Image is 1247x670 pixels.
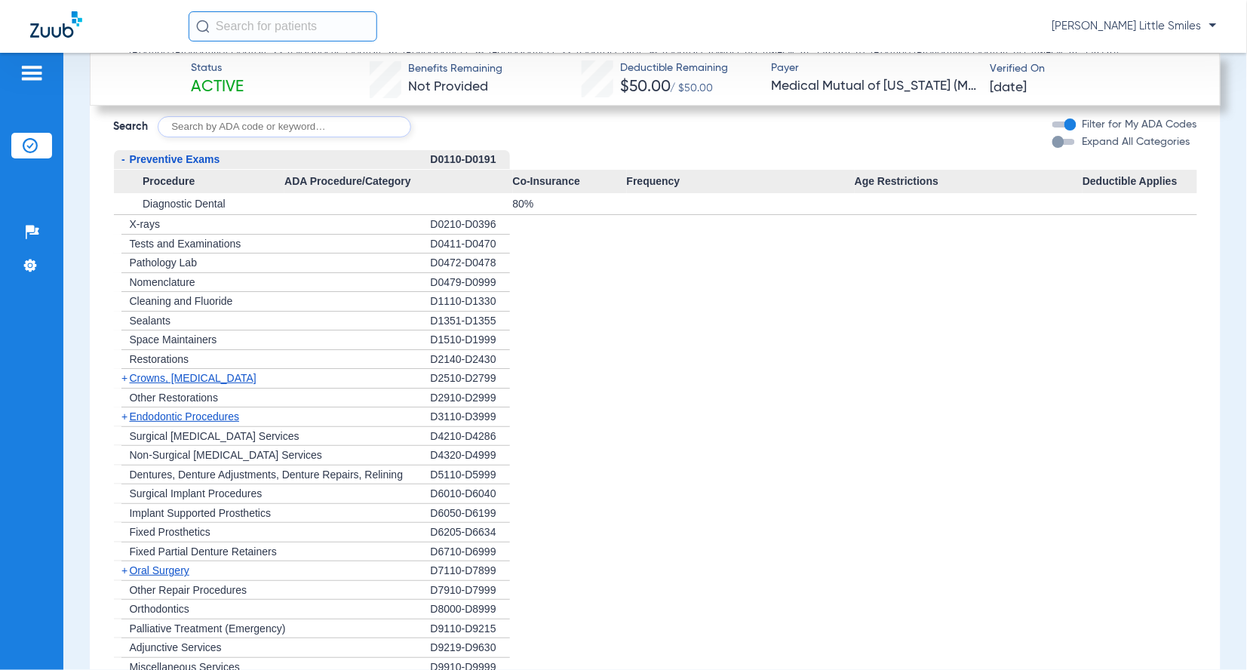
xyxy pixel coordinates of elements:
[513,193,627,214] div: 80%
[114,170,285,194] span: Procedure
[130,507,272,519] span: Implant Supported Prosthetics
[191,60,244,76] span: Status
[431,215,510,235] div: D0210-D0396
[431,523,510,542] div: D6205-D6634
[431,504,510,524] div: D6050-D6199
[130,584,247,596] span: Other Repair Procedures
[130,469,404,481] span: Dentures, Denture Adjustments, Denture Repairs, Relining
[431,389,510,408] div: D2910-D2999
[431,273,510,293] div: D0479-D0999
[130,315,170,327] span: Sealants
[431,466,510,485] div: D5110-D5999
[143,198,226,210] span: Diagnostic Dental
[130,353,189,365] span: Restorations
[431,407,510,427] div: D3110-D3999
[431,446,510,466] div: D4320-D4999
[431,292,510,312] div: D1110-D1330
[130,641,222,653] span: Adjunctive Services
[671,83,714,94] span: / $50.00
[121,372,127,384] span: +
[130,295,233,307] span: Cleaning and Fluoride
[620,60,729,76] span: Deductible Remaining
[431,350,510,370] div: D2140-D2430
[130,449,322,461] span: Non-Surgical [MEDICAL_DATA] Services
[431,484,510,504] div: D6010-D6040
[121,410,127,423] span: +
[431,600,510,619] div: D8000-D8999
[771,60,977,76] span: Payer
[121,564,127,576] span: +
[130,333,217,346] span: Space Maintainers
[130,603,189,615] span: Orthodontics
[408,80,488,94] span: Not Provided
[431,312,510,331] div: D1351-D1355
[130,410,240,423] span: Endodontic Procedures
[431,561,510,581] div: D7110-D7899
[130,238,241,250] span: Tests and Examinations
[855,170,1083,194] span: Age Restrictions
[431,427,510,447] div: D4210-D4286
[130,276,195,288] span: Nomenclature
[431,581,510,601] div: D7910-D7999
[130,526,210,538] span: Fixed Prosthetics
[130,430,299,442] span: Surgical [MEDICAL_DATA] Services
[627,170,855,194] span: Frequency
[620,79,671,95] span: $50.00
[431,150,510,170] div: D0110-D0191
[130,257,198,269] span: Pathology Lab
[1052,19,1217,34] span: [PERSON_NAME] Little Smiles
[130,392,219,404] span: Other Restorations
[121,153,125,165] span: -
[196,20,210,33] img: Search Icon
[130,487,263,499] span: Surgical Implant Procedures
[431,235,510,254] div: D0411-D0470
[431,638,510,658] div: D9219-D9630
[189,11,377,41] input: Search for patients
[130,622,286,635] span: Palliative Treatment (Emergency)
[30,11,82,38] img: Zuub Logo
[1080,117,1197,133] label: Filter for My ADA Codes
[191,77,244,98] span: Active
[1172,598,1247,670] iframe: Chat Widget
[158,116,411,137] input: Search by ADA code or keyword…
[130,153,220,165] span: Preventive Exams
[408,61,502,77] span: Benefits Remaining
[431,330,510,350] div: D1510-D1999
[130,546,277,558] span: Fixed Partial Denture Retainers
[1083,170,1196,194] span: Deductible Applies
[114,119,149,134] span: Search
[431,542,510,562] div: D6710-D6999
[991,78,1027,97] span: [DATE]
[431,619,510,639] div: D9110-D9215
[130,218,160,230] span: X-rays
[284,170,512,194] span: ADA Procedure/Category
[431,369,510,389] div: D2510-D2799
[130,564,189,576] span: Oral Surgery
[20,64,44,82] img: hamburger-icon
[771,77,977,96] span: Medical Mutual of [US_STATE] (MMO)
[1083,137,1190,147] span: Expand All Categories
[991,61,1196,77] span: Verified On
[513,170,627,194] span: Co-Insurance
[431,254,510,273] div: D0472-D0478
[130,372,256,384] span: Crowns, [MEDICAL_DATA]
